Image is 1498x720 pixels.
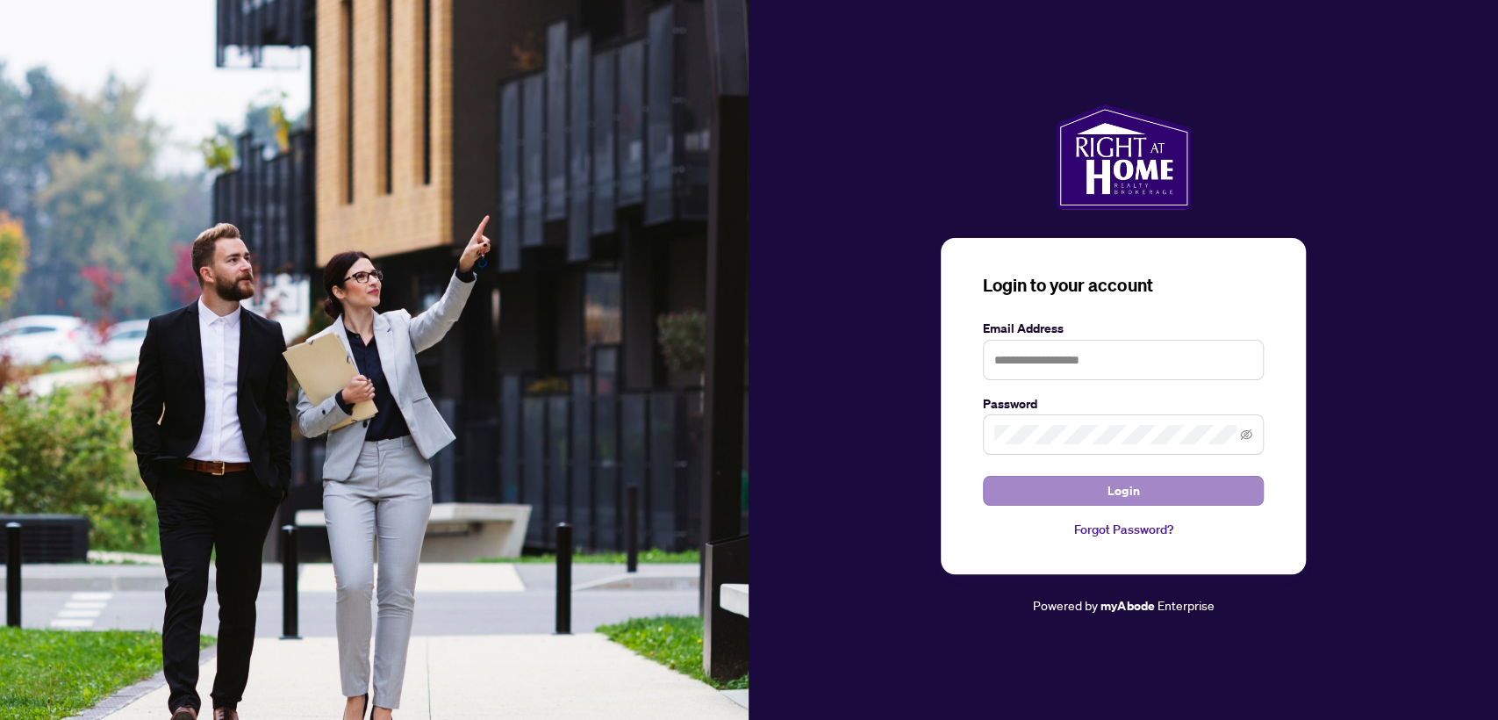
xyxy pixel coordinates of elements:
[1107,477,1139,505] span: Login
[1100,596,1154,616] a: myAbode
[1157,597,1214,613] span: Enterprise
[1033,597,1098,613] span: Powered by
[983,520,1264,539] a: Forgot Password?
[983,273,1264,298] h3: Login to your account
[1240,428,1252,441] span: eye-invisible
[983,319,1264,338] label: Email Address
[983,476,1264,506] button: Login
[983,394,1264,414] label: Password
[1056,104,1192,210] img: ma-logo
